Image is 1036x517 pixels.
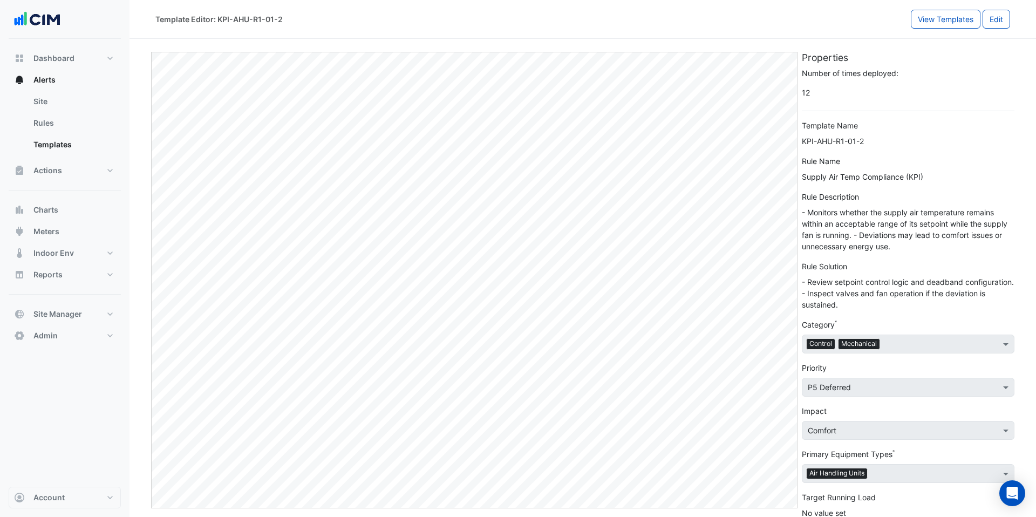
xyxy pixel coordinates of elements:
button: Site Manager [9,303,121,325]
button: Meters [9,221,121,242]
div: - Review setpoint control logic and deadband configuration. - Inspect valves and fan operation if... [802,276,1014,310]
app-icon: Admin [14,330,25,341]
div: KPI-AHU-R1-01-2 [802,135,1014,147]
button: Edit [983,10,1010,29]
div: Supply Air Temp Compliance (KPI) [802,171,1014,182]
button: Alerts [9,69,121,91]
label: Rule Description [802,191,859,202]
img: Company Logo [13,9,62,30]
label: Priority [802,362,827,373]
label: Rule Solution [802,261,847,272]
div: - Monitors whether the supply air temperature remains within an acceptable range of its setpoint ... [802,207,1014,252]
span: Indoor Env [33,248,74,258]
button: Admin [9,325,121,346]
label: Target Running Load [802,492,876,503]
div: Open Intercom Messenger [999,480,1025,506]
span: Control [807,339,835,349]
div: Template Editor: KPI-AHU-R1-01-2 [155,13,283,25]
button: Actions [9,160,121,181]
a: Site [25,91,121,112]
button: Dashboard [9,47,121,69]
span: Dashboard [33,53,74,64]
app-icon: Dashboard [14,53,25,64]
label: Template Name [802,120,858,131]
app-icon: Meters [14,226,25,237]
app-icon: Actions [14,165,25,176]
app-icon: Site Manager [14,309,25,319]
app-icon: Alerts [14,74,25,85]
span: Charts [33,205,58,215]
button: Charts [9,199,121,221]
span: Air Handling Units [807,468,867,478]
div: Alerts [9,91,121,160]
app-icon: Charts [14,205,25,215]
button: Reports [9,264,121,285]
button: View Templates [911,10,980,29]
button: Indoor Env [9,242,121,264]
span: 12 [802,83,1014,102]
label: Primary Equipment Types [802,448,892,460]
span: Actions [33,165,62,176]
app-icon: Indoor Env [14,248,25,258]
span: Site Manager [33,309,82,319]
span: Admin [33,330,58,341]
button: Account [9,487,121,508]
label: Number of times deployed: [802,67,898,79]
a: Templates [25,134,121,155]
span: Alerts [33,74,56,85]
label: Rule Name [802,155,840,167]
label: Category [802,319,835,330]
h5: Properties [802,52,1014,63]
span: Meters [33,226,59,237]
span: Account [33,492,65,503]
label: Impact [802,405,827,417]
span: Mechanical [839,339,880,349]
app-icon: Reports [14,269,25,280]
span: Reports [33,269,63,280]
a: Rules [25,112,121,134]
